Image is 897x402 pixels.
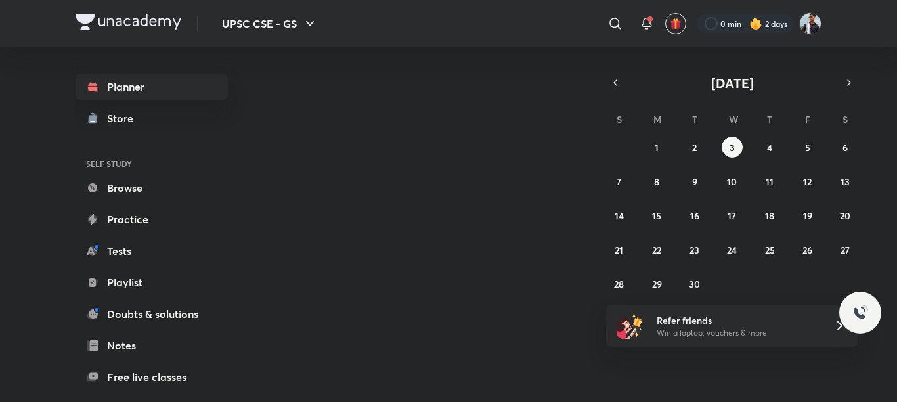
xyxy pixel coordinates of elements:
abbr: September 14, 2025 [615,210,624,222]
abbr: September 1, 2025 [655,141,659,154]
abbr: September 7, 2025 [617,175,621,188]
a: Store [76,105,228,131]
abbr: September 27, 2025 [841,244,850,256]
button: September 20, 2025 [835,205,856,226]
button: September 13, 2025 [835,171,856,192]
abbr: September 10, 2025 [727,175,737,188]
abbr: Friday [805,113,810,125]
h6: Refer friends [657,313,818,327]
button: September 19, 2025 [797,205,818,226]
abbr: September 3, 2025 [730,141,735,154]
abbr: September 5, 2025 [805,141,810,154]
abbr: September 4, 2025 [767,141,772,154]
a: Tests [76,238,228,264]
abbr: Wednesday [729,113,738,125]
button: September 5, 2025 [797,137,818,158]
abbr: September 2, 2025 [692,141,697,154]
a: Free live classes [76,364,228,390]
button: September 7, 2025 [609,171,630,192]
p: Win a laptop, vouchers & more [657,327,818,339]
button: September 2, 2025 [684,137,705,158]
button: September 28, 2025 [609,273,630,294]
a: Planner [76,74,228,100]
div: Store [107,110,141,126]
img: ttu [852,305,868,321]
span: [DATE] [711,74,754,92]
abbr: September 8, 2025 [654,175,659,188]
img: referral [617,313,643,339]
button: September 15, 2025 [646,205,667,226]
button: September 6, 2025 [835,137,856,158]
abbr: September 20, 2025 [840,210,850,222]
button: September 26, 2025 [797,239,818,260]
button: September 24, 2025 [722,239,743,260]
abbr: September 24, 2025 [727,244,737,256]
button: UPSC CSE - GS [214,11,326,37]
img: streak [749,17,762,30]
button: September 10, 2025 [722,171,743,192]
button: September 22, 2025 [646,239,667,260]
a: Practice [76,206,228,233]
button: September 14, 2025 [609,205,630,226]
h6: SELF STUDY [76,152,228,175]
button: September 4, 2025 [759,137,780,158]
abbr: Saturday [842,113,848,125]
button: avatar [665,13,686,34]
abbr: September 19, 2025 [803,210,812,222]
img: Company Logo [76,14,181,30]
button: September 9, 2025 [684,171,705,192]
abbr: September 15, 2025 [652,210,661,222]
img: Hitesh Kumar [799,12,821,35]
abbr: September 30, 2025 [689,278,700,290]
abbr: September 21, 2025 [615,244,623,256]
a: Browse [76,175,228,201]
abbr: September 11, 2025 [766,175,774,188]
button: September 25, 2025 [759,239,780,260]
button: September 12, 2025 [797,171,818,192]
abbr: Monday [653,113,661,125]
abbr: September 28, 2025 [614,278,624,290]
button: [DATE] [624,74,840,92]
abbr: September 9, 2025 [692,175,697,188]
button: September 29, 2025 [646,273,667,294]
abbr: September 26, 2025 [802,244,812,256]
button: September 16, 2025 [684,205,705,226]
a: Company Logo [76,14,181,33]
abbr: Sunday [617,113,622,125]
button: September 23, 2025 [684,239,705,260]
button: September 30, 2025 [684,273,705,294]
abbr: September 23, 2025 [689,244,699,256]
a: Playlist [76,269,228,296]
abbr: September 29, 2025 [652,278,662,290]
abbr: September 13, 2025 [841,175,850,188]
button: September 17, 2025 [722,205,743,226]
abbr: September 25, 2025 [765,244,775,256]
a: Notes [76,332,228,359]
abbr: September 12, 2025 [803,175,812,188]
button: September 3, 2025 [722,137,743,158]
abbr: September 22, 2025 [652,244,661,256]
abbr: September 16, 2025 [690,210,699,222]
abbr: Thursday [767,113,772,125]
button: September 27, 2025 [835,239,856,260]
abbr: Tuesday [692,113,697,125]
button: September 1, 2025 [646,137,667,158]
a: Doubts & solutions [76,301,228,327]
abbr: September 17, 2025 [728,210,736,222]
img: avatar [670,18,682,30]
button: September 21, 2025 [609,239,630,260]
button: September 18, 2025 [759,205,780,226]
abbr: September 18, 2025 [765,210,774,222]
abbr: September 6, 2025 [842,141,848,154]
button: September 11, 2025 [759,171,780,192]
button: September 8, 2025 [646,171,667,192]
